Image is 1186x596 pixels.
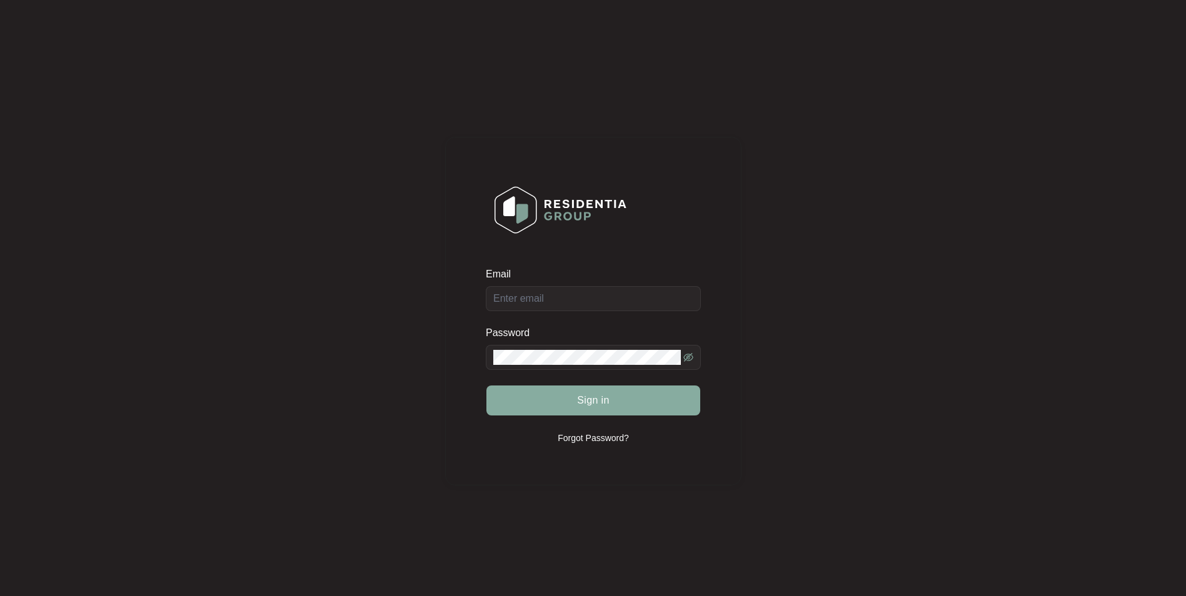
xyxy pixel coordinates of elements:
[683,352,693,362] span: eye-invisible
[493,350,681,365] input: Password
[486,327,539,339] label: Password
[558,432,629,444] p: Forgot Password?
[486,268,520,281] label: Email
[486,385,700,415] button: Sign in
[486,178,635,242] img: Login Logo
[486,286,701,311] input: Email
[577,393,610,408] span: Sign in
